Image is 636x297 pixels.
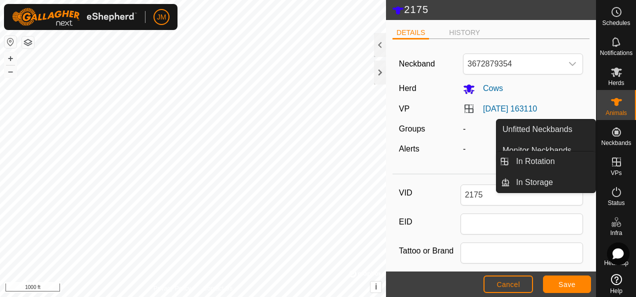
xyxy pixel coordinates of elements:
[558,280,575,288] span: Save
[392,3,596,16] h2: 2175
[475,84,503,92] span: Cows
[392,27,429,39] li: DETAILS
[399,184,460,201] label: VID
[496,151,595,171] li: In Rotation
[157,12,166,22] span: JM
[445,27,484,38] li: HISTORY
[600,50,632,56] span: Notifications
[604,260,628,266] span: Heatmap
[399,58,435,70] label: Neckband
[153,284,191,293] a: Privacy Policy
[4,65,16,77] button: –
[496,280,520,288] span: Cancel
[601,140,631,146] span: Neckbands
[399,124,425,133] label: Groups
[22,36,34,48] button: Map Layers
[375,282,377,291] span: i
[516,176,553,188] span: In Storage
[543,275,591,293] button: Save
[562,54,582,74] div: dropdown trigger
[399,84,416,92] label: Herd
[483,104,537,113] a: [DATE] 163110
[502,144,571,156] span: Monitor Neckbands
[610,288,622,294] span: Help
[203,284,232,293] a: Contact Us
[459,123,587,135] div: -
[496,140,595,160] a: Monitor Neckbands
[370,281,381,292] button: i
[399,242,460,259] label: Tattoo or Brand
[496,119,595,139] a: Unfitted Neckbands
[459,143,587,155] div: -
[463,54,562,74] span: 3672879354
[610,170,621,176] span: VPs
[610,230,622,236] span: Infra
[399,213,460,230] label: EID
[608,80,624,86] span: Herds
[602,20,630,26] span: Schedules
[399,144,419,153] label: Alerts
[510,151,595,171] a: In Rotation
[607,200,624,206] span: Status
[4,52,16,64] button: +
[502,123,572,135] span: Unfitted Neckbands
[399,104,409,113] label: VP
[516,155,554,167] span: In Rotation
[496,172,595,192] li: In Storage
[510,172,595,192] a: In Storage
[4,36,16,48] button: Reset Map
[483,275,533,293] button: Cancel
[605,110,627,116] span: Animals
[12,8,137,26] img: Gallagher Logo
